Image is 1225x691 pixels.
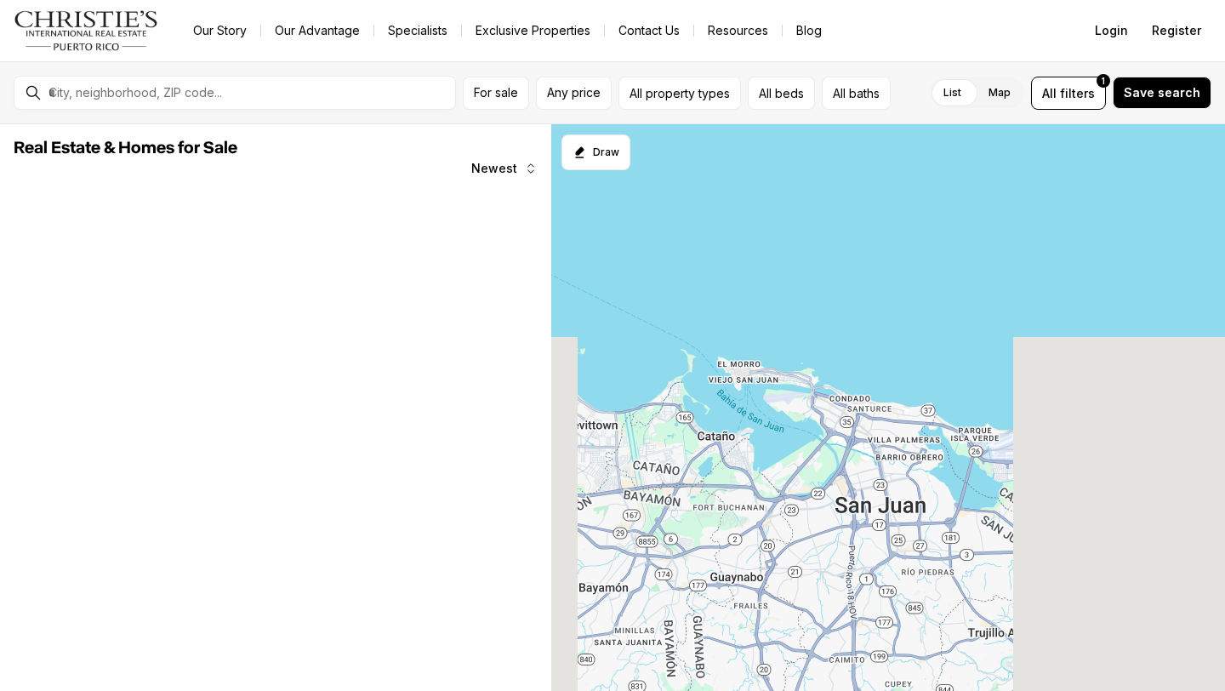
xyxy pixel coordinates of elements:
a: Our Story [179,19,260,43]
button: All property types [618,77,741,110]
button: Login [1085,14,1138,48]
button: Contact Us [605,19,693,43]
label: Map [975,77,1024,108]
span: Real Estate & Homes for Sale [14,140,237,157]
span: Save search [1124,86,1200,100]
button: All baths [822,77,891,110]
a: Resources [694,19,782,43]
span: Login [1095,24,1128,37]
button: Save search [1113,77,1211,109]
span: 1 [1102,74,1105,88]
label: List [930,77,975,108]
img: logo [14,10,159,51]
button: Any price [536,77,612,110]
button: Start drawing [561,134,630,170]
button: Newest [461,151,548,186]
a: Blog [783,19,835,43]
a: Our Advantage [261,19,373,43]
a: Specialists [374,19,461,43]
span: All [1042,84,1057,102]
span: Register [1152,24,1201,37]
span: Any price [547,86,601,100]
span: filters [1060,84,1095,102]
a: Exclusive Properties [462,19,604,43]
button: Register [1142,14,1211,48]
button: All beds [748,77,815,110]
button: For sale [463,77,529,110]
button: Allfilters1 [1031,77,1106,110]
span: Newest [471,162,517,175]
span: For sale [474,86,518,100]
